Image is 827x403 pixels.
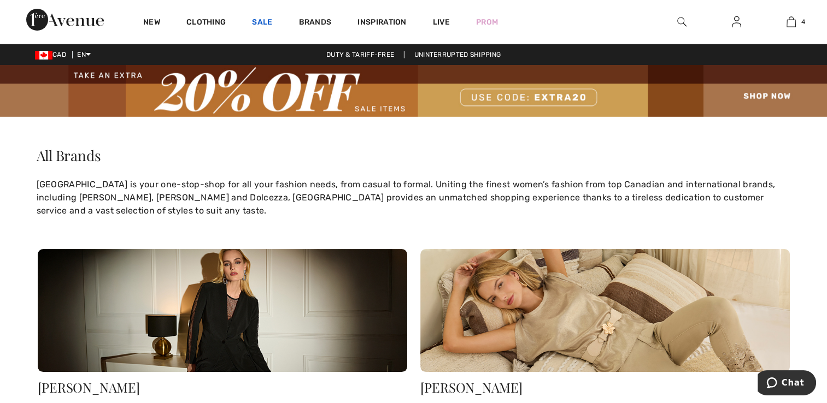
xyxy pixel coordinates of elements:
[787,15,796,28] img: My Bag
[420,249,790,372] img: Frank Lyman
[26,9,104,31] img: 1ère Avenue
[143,17,160,29] a: New
[299,17,332,29] a: Brands
[433,16,450,28] a: Live
[38,381,407,394] div: [PERSON_NAME]
[420,381,790,394] div: [PERSON_NAME]
[252,17,272,29] a: Sale
[35,51,52,60] img: Canadian Dollar
[801,17,805,27] span: 4
[357,17,406,29] span: Inspiration
[31,173,796,223] div: [GEOGRAPHIC_DATA] is your one-stop-shop for all your fashion needs, from casual to formal. Unitin...
[764,15,818,28] a: 4
[758,370,816,398] iframe: Opens a widget where you can chat to one of our agents
[186,17,226,29] a: Clothing
[476,16,498,28] a: Prom
[677,15,687,28] img: search the website
[77,51,91,58] span: EN
[31,143,796,168] h1: All Brands
[35,51,71,58] span: CAD
[723,15,750,29] a: Sign In
[38,249,407,372] img: Joseph Ribkoff
[732,15,741,28] img: My Info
